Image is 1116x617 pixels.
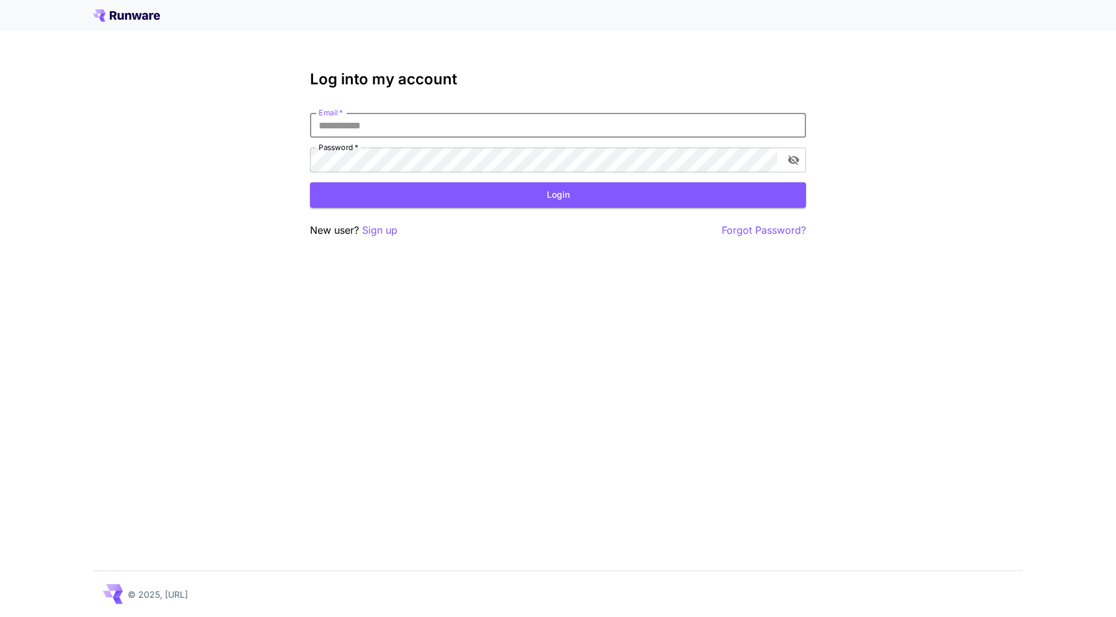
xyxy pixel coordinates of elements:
label: Password [319,142,358,153]
button: Forgot Password? [722,223,806,238]
button: toggle password visibility [782,149,805,171]
p: New user? [310,223,397,238]
p: © 2025, [URL] [128,588,188,601]
h3: Log into my account [310,71,806,88]
button: Sign up [362,223,397,238]
label: Email [319,107,343,118]
button: Login [310,182,806,208]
